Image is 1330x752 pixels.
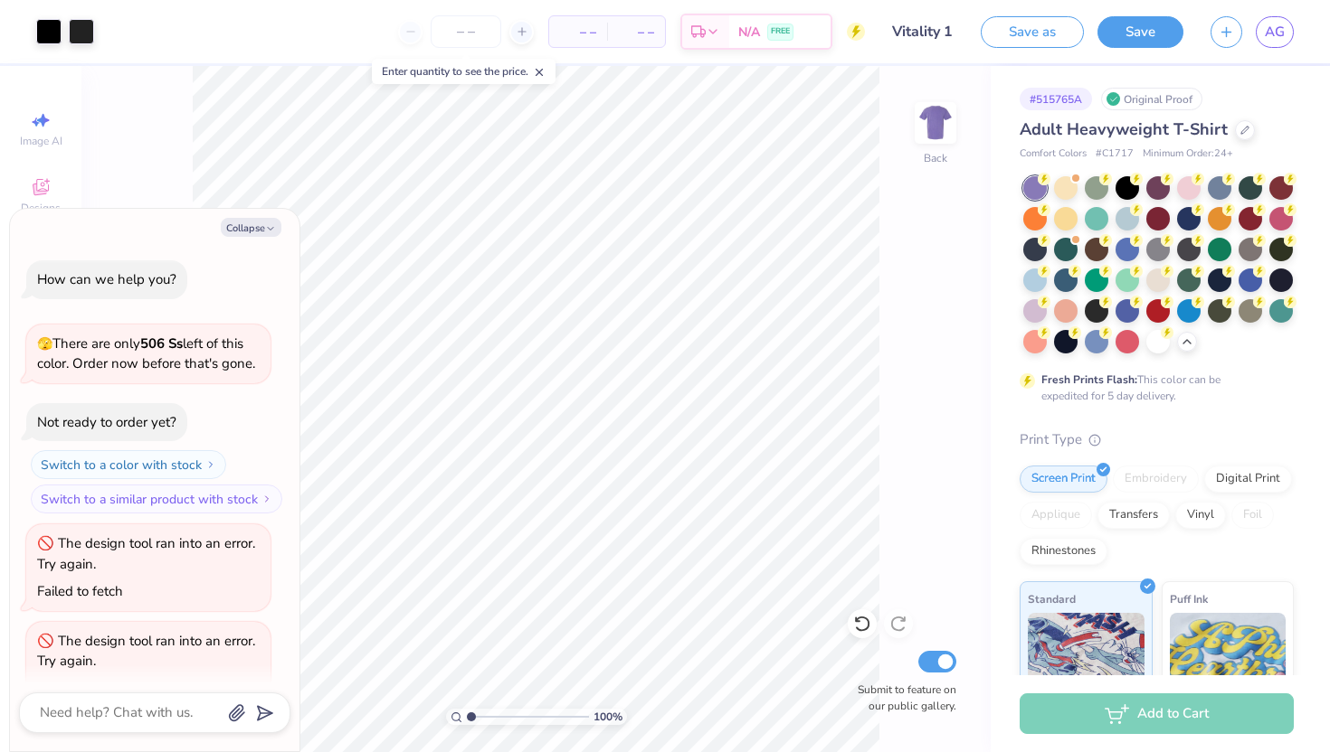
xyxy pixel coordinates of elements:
span: – – [560,23,596,42]
span: Image AI [20,134,62,148]
div: Screen Print [1020,465,1107,493]
div: Not ready to order yet? [37,413,176,431]
span: FREE [771,25,790,38]
span: – – [618,23,654,42]
div: Foil [1231,502,1274,529]
div: This color can be expedited for 5 day delivery. [1041,371,1264,404]
label: Submit to feature on our public gallery. [848,681,956,714]
span: 🫣 [37,335,52,352]
span: There are only left of this color. Order now before that's gone. [37,334,255,373]
button: Save [1097,16,1183,48]
span: AG [1265,22,1285,42]
span: 100 % [594,709,622,725]
button: Switch to a similar product with stock [31,484,282,513]
span: Adult Heavyweight T-Shirt [1020,118,1228,140]
div: Rhinestones [1020,538,1107,565]
img: Puff Ink [1170,613,1287,703]
div: Embroidery [1113,465,1199,493]
img: Switch to a color with stock [205,459,216,470]
span: Puff Ink [1170,589,1208,608]
div: # 515765A [1020,88,1092,110]
div: Enter quantity to see the price. [372,59,556,84]
input: – – [431,15,501,48]
div: Failed to fetch [37,582,123,600]
span: # C1717 [1096,146,1134,162]
strong: 506 Ss [140,334,183,352]
span: Comfort Colors [1020,146,1087,162]
div: How can we help you? [37,270,176,288]
div: Failed to load cart info [37,680,171,698]
div: Original Proof [1101,88,1202,110]
div: Vinyl [1175,502,1226,529]
div: Digital Print [1204,465,1292,493]
button: Switch to a color with stock [31,450,226,479]
span: Minimum Order: 24 + [1143,146,1233,162]
img: Back [917,105,954,141]
div: Back [924,150,947,166]
input: Untitled Design [879,14,967,50]
span: N/A [738,23,760,42]
button: Save as [981,16,1084,48]
button: Collapse [221,218,281,237]
span: Designs [21,201,61,215]
div: The design tool ran into an error. Try again. [37,534,255,573]
img: Standard [1028,613,1145,703]
div: Transfers [1097,502,1170,529]
div: The design tool ran into an error. Try again. [37,632,255,671]
a: AG [1256,16,1294,48]
div: Print Type [1020,429,1294,450]
strong: Fresh Prints Flash: [1041,372,1137,387]
div: Applique [1020,502,1092,529]
span: Standard [1028,589,1076,608]
img: Switch to a similar product with stock [261,493,272,504]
